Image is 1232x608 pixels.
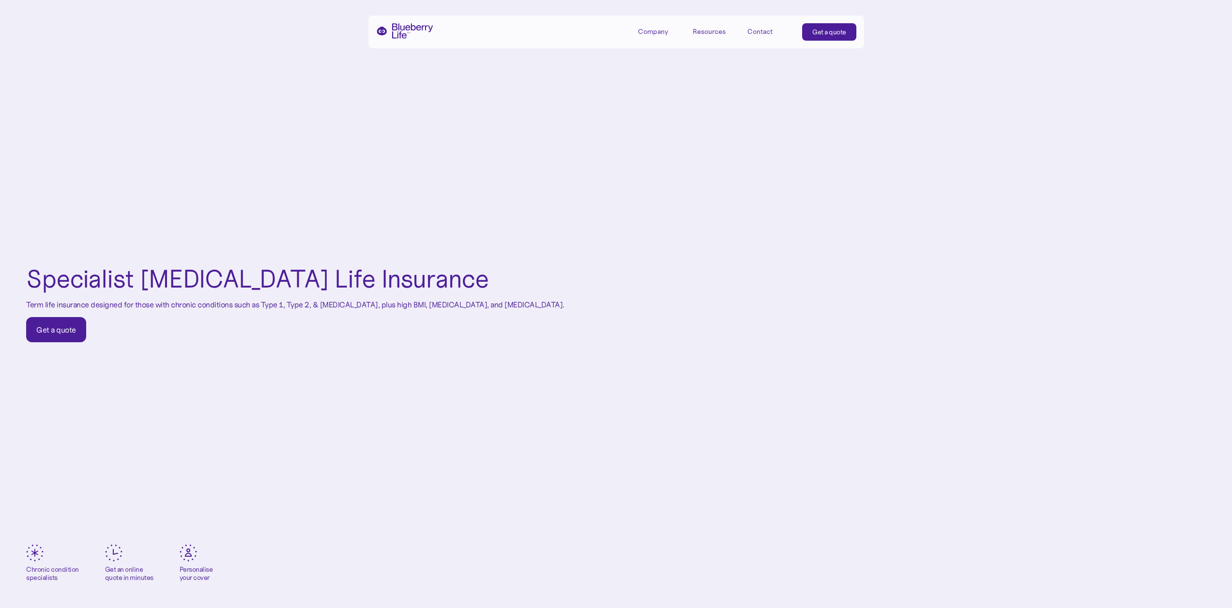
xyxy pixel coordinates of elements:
div: Personalise your cover [180,565,213,582]
div: Company [638,28,668,36]
div: Get a quote [812,27,846,37]
div: Chronic condition specialists [26,565,79,582]
a: home [376,23,433,39]
a: Get a quote [802,23,856,41]
div: Get an online quote in minutes [105,565,153,582]
div: Company [638,23,682,39]
a: Get a quote [26,317,86,342]
div: Resources [693,28,726,36]
a: Contact [747,23,791,39]
div: Get a quote [36,325,76,334]
h1: Specialist [MEDICAL_DATA] Life Insurance [26,266,489,292]
div: Resources [693,23,736,39]
p: Term life insurance designed for those with chronic conditions such as Type 1, Type 2, & [MEDICAL... [26,300,564,309]
div: Contact [747,28,773,36]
